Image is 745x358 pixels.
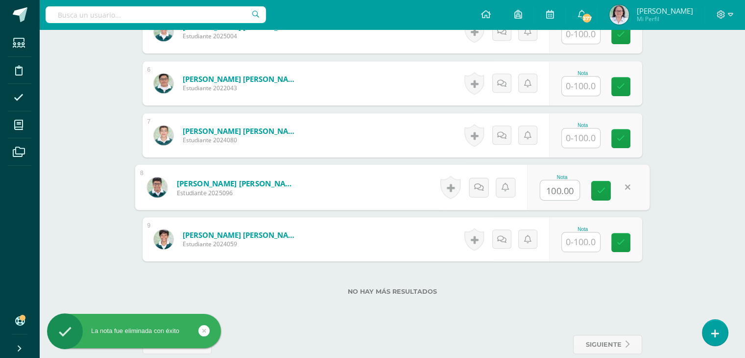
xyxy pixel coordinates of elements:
img: 45e8eb9dec7a14da3c02607691830e15.png [154,74,173,93]
span: Estudiante 2024080 [183,136,300,144]
span: [PERSON_NAME] [636,6,693,16]
a: siguiente [573,335,642,354]
span: Mi Perfil [636,15,693,23]
span: 377 [581,13,592,24]
div: Nota [561,71,604,76]
div: Nota [561,227,604,232]
a: [PERSON_NAME] [PERSON_NAME] [183,126,300,136]
span: siguiente [586,335,622,354]
a: [PERSON_NAME] [PERSON_NAME] [176,178,297,188]
div: Nota [561,123,604,128]
div: La nota fue eliminada con éxito [47,327,221,335]
span: Estudiante 2024059 [183,240,300,248]
label: No hay más resultados [143,288,642,295]
input: 0-100.0 [562,77,600,96]
a: [PERSON_NAME] [PERSON_NAME] [183,74,300,84]
img: 81eac816ed8b27dd5787407badb4f092.png [154,22,173,41]
input: 0-100.0 [562,25,600,44]
span: Estudiante 2025096 [176,188,297,197]
input: Busca un usuario... [46,6,266,23]
div: Nota [540,174,584,179]
img: b2f2ddaa32f6996105bbf81bf384be52.png [147,177,167,197]
a: [PERSON_NAME] [PERSON_NAME] [183,230,300,240]
span: Estudiante 2025004 [183,32,300,40]
img: 04ebf47f166a5df640d517db4036cd62.png [154,126,173,145]
span: Estudiante 2022043 [183,84,300,92]
input: 0-100.0 [562,232,600,252]
input: 0-100.0 [540,180,579,200]
img: 1b71441f154de9568f5d3c47db87a4fb.png [609,5,629,25]
input: 0-100.0 [562,128,600,148]
img: 59723c4696fb3c870ed79007206bf766.png [154,230,173,249]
